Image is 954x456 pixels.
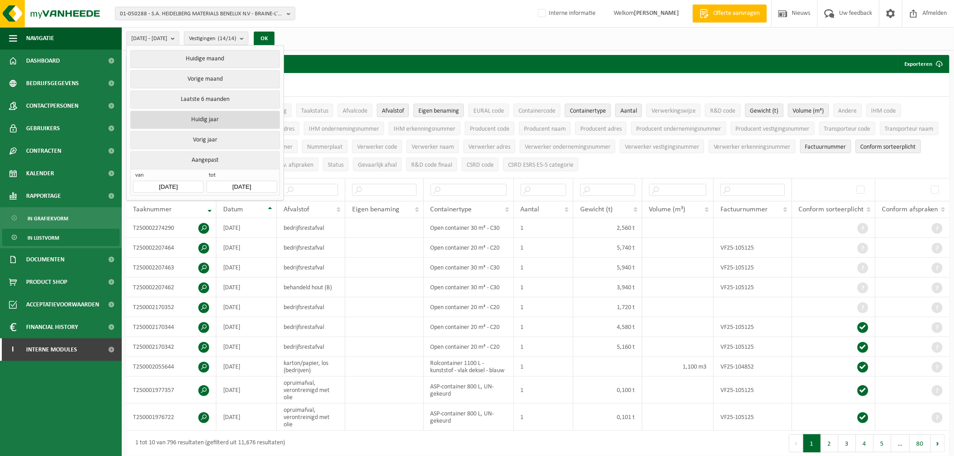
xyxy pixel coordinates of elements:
span: In grafiekvorm [28,210,68,227]
td: VF25-105125 [714,278,792,297]
button: Laatste 6 maanden [130,91,280,109]
span: Verwerker vestigingsnummer [625,144,699,150]
button: 5 [874,434,891,452]
td: ASP-container 800 L, UN-gekeurd [424,404,514,431]
span: Containertype [431,206,472,213]
span: Eigen benaming [418,108,459,114]
td: bedrijfsrestafval [277,317,345,337]
button: Verwerker naamVerwerker naam: Activate to sort [407,140,459,153]
td: behandeld hout (B) [277,278,345,297]
button: VerwerkingswijzeVerwerkingswijze: Activate to sort [647,104,701,117]
span: IHM code [871,108,896,114]
span: Taaknummer [133,206,172,213]
span: Andere [839,108,857,114]
td: 0,101 t [573,404,642,431]
td: opruimafval, verontreinigd met olie [277,377,345,404]
button: Volume (m³)Volume (m³): Activate to sort [788,104,829,117]
span: Documenten [26,248,64,271]
div: 1 tot 10 van 796 resultaten (gefilterd uit 11,676 resultaten) [131,435,285,451]
span: CSRD ESRS E5-5 categorie [508,162,573,169]
button: Next [931,434,945,452]
a: In lijstvorm [2,229,119,246]
span: Verwerker adres [468,144,510,150]
button: R&D codeR&amp;D code: Activate to sort [705,104,741,117]
button: AantalAantal: Activate to sort [615,104,642,117]
td: 5,160 t [573,337,642,357]
span: IHM ondernemingsnummer [309,126,379,132]
button: Exporteren [898,55,949,73]
span: Factuurnummer [720,206,768,213]
span: Kalender [26,162,54,185]
td: VF25-104852 [714,357,792,377]
td: 0,100 t [573,377,642,404]
button: Vorig jaar [130,131,280,149]
td: T250001976722 [126,404,216,431]
span: Nummerplaat [307,144,343,150]
span: Factuurnummer [805,144,846,150]
span: Containercode [518,108,555,114]
td: Open container 20 m³ - C20 [424,297,514,317]
td: VF25-105125 [714,317,792,337]
button: Previous [789,434,803,452]
span: Verwerker ondernemingsnummer [525,144,610,150]
button: [DATE] - [DATE] [126,32,179,45]
td: T250002170342 [126,337,216,357]
td: T250002170352 [126,297,216,317]
button: Verwerker ondernemingsnummerVerwerker ondernemingsnummer: Activate to sort [520,140,615,153]
button: ContainercodeContainercode: Activate to sort [514,104,560,117]
button: Transporteur naamTransporteur naam: Activate to sort [880,122,939,135]
span: Interne modules [26,338,77,361]
a: Offerte aanvragen [693,5,767,23]
span: Contactpersonen [26,95,78,117]
button: CSRD codeCSRD code: Activate to sort [462,158,499,171]
td: VF25-105125 [714,258,792,278]
td: [DATE] [216,377,277,404]
td: VF25-105125 [714,377,792,404]
button: Eigen benamingEigen benaming: Activate to sort [413,104,464,117]
span: R&D code finaal [411,162,452,169]
td: T250002207462 [126,278,216,297]
td: Open container 30 m³ - C30 [424,258,514,278]
span: Taakstatus [301,108,328,114]
td: 1 [514,357,574,377]
td: T250002207463 [126,258,216,278]
button: Producent codeProducent code: Activate to sort [465,122,514,135]
span: tot [206,172,277,181]
td: T250002055644 [126,357,216,377]
count: (14/14) [218,36,236,41]
button: Vestigingen(14/14) [184,32,248,45]
td: 1 [514,404,574,431]
span: I [9,338,17,361]
button: Conform sorteerplicht : Activate to sort [856,140,921,153]
button: CSRD ESRS E5-5 categorieCSRD ESRS E5-5 categorie: Activate to sort [503,158,578,171]
span: Volume (m³) [793,108,824,114]
span: Eigen benaming [352,206,399,213]
td: Open container 20 m³ - C20 [424,337,514,357]
td: VF25-105125 [714,238,792,258]
td: T250002207464 [126,238,216,258]
span: Verwerker erkenningsnummer [714,144,791,150]
td: Open container 30 m³ - C30 [424,218,514,238]
td: bedrijfsrestafval [277,238,345,258]
td: VF25-105125 [714,337,792,357]
span: Producent code [470,126,509,132]
span: Verwerker naam [412,144,454,150]
td: 2,560 t [573,218,642,238]
td: [DATE] [216,278,277,297]
span: Financial History [26,316,78,338]
button: Huidig jaar [130,111,280,129]
span: Producent naam [524,126,566,132]
button: 01-050288 - S.A. HEIDELBERG MATERIALS BENELUX N.V - BRAINE-L'ALLEUD [115,7,295,20]
button: 4 [856,434,874,452]
button: Verwerker adresVerwerker adres: Activate to sort [463,140,515,153]
td: bedrijfsrestafval [277,218,345,238]
span: Datum [223,206,243,213]
span: Producent ondernemingsnummer [636,126,721,132]
td: [DATE] [216,297,277,317]
td: karton/papier, los (bedrijven) [277,357,345,377]
span: Verwerkingswijze [651,108,696,114]
button: Gewicht (t)Gewicht (t): Activate to sort [745,104,784,117]
td: bedrijfsrestafval [277,337,345,357]
span: Conform sorteerplicht [799,206,864,213]
td: [DATE] [216,218,277,238]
